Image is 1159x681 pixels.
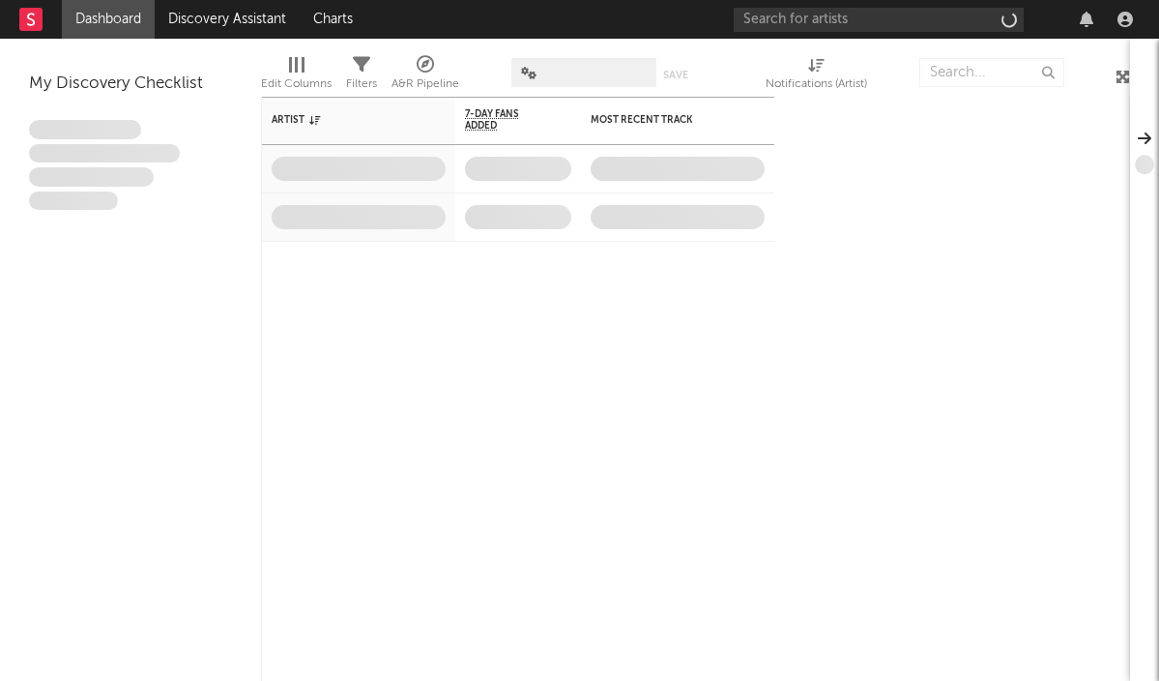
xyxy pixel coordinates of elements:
[391,73,459,96] div: A&R Pipeline
[29,192,118,211] span: Aliquam viverra
[29,73,232,96] div: My Discovery Checklist
[919,58,1064,87] input: Search...
[272,114,417,126] div: Artist
[663,70,688,80] button: Save
[29,167,154,187] span: Praesent ac interdum
[591,114,736,126] div: Most Recent Track
[465,108,542,132] span: 7-Day Fans Added
[29,120,141,139] span: Lorem ipsum dolor
[391,48,459,104] div: A&R Pipeline
[346,48,377,104] div: Filters
[261,48,332,104] div: Edit Columns
[766,73,867,96] div: Notifications (Artist)
[346,73,377,96] div: Filters
[29,144,180,163] span: Integer aliquet in purus et
[766,48,867,104] div: Notifications (Artist)
[261,73,332,96] div: Edit Columns
[734,8,1024,32] input: Search for artists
